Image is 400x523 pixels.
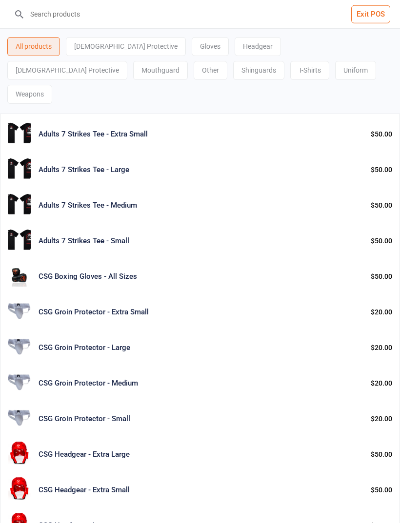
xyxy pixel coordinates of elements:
[371,200,392,211] div: $50.00
[39,200,363,211] div: Adults 7 Strikes Tee - Medium
[351,5,390,23] button: Exit POS
[133,61,188,80] div: Mouthguard
[371,165,392,175] div: $50.00
[335,61,376,80] div: Uniform
[192,37,229,56] div: Gloves
[39,378,363,389] div: CSG Groin Protector - Medium
[66,37,186,56] div: [DEMOGRAPHIC_DATA] Protective
[233,61,284,80] div: Shinguards
[371,236,392,246] div: $50.00
[371,414,392,424] div: $20.00
[39,449,363,460] div: CSG Headgear - Extra Large
[290,61,329,80] div: T-Shirts
[371,485,392,495] div: $50.00
[39,164,363,175] div: Adults 7 Strikes Tee - Large
[39,129,363,140] div: Adults 7 Strikes Tee - Extra Small
[39,271,363,282] div: CSG Boxing Gloves - All Sizes
[39,484,363,496] div: CSG Headgear - Extra Small
[371,449,392,460] div: $50.00
[7,85,52,104] div: Weapons
[235,37,281,56] div: Headgear
[39,413,363,425] div: CSG Groin Protector - Small
[7,61,127,80] div: [DEMOGRAPHIC_DATA] Protective
[371,378,392,388] div: $20.00
[7,37,60,56] div: All products
[371,343,392,353] div: $20.00
[39,342,363,353] div: CSG Groin Protector - Large
[371,307,392,317] div: $20.00
[371,271,392,282] div: $50.00
[371,129,392,139] div: $50.00
[39,307,363,318] div: CSG Groin Protector - Extra Small
[194,61,227,80] div: Other
[39,235,363,247] div: Adults 7 Strikes Tee - Small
